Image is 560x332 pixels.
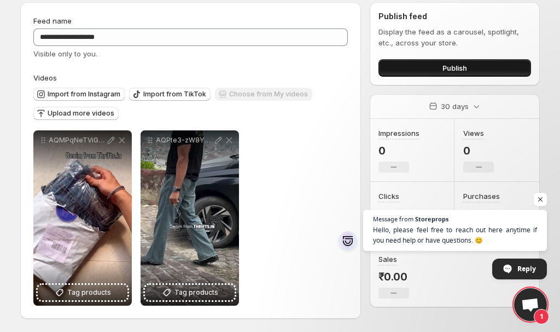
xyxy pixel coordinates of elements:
[378,11,531,22] h2: Publish feed
[378,26,531,48] p: Display the feed as a carousel, spotlight, etc., across your store.
[463,191,500,202] h3: Purchases
[463,128,484,139] h3: Views
[463,144,494,157] p: 0
[143,90,206,99] span: Import from TikTok
[534,309,549,324] span: 1
[33,88,125,101] button: Import from Instagram
[49,136,106,145] p: AQMPqNeTViGWPWuT2JCPtu1NPqvsP5gumbwQbjpbfHiUpL1XhbBtg63Ynwtn9I2qrKSRzbjScxE89cZDxlabUI0vNxAlX9wPh...
[38,285,127,300] button: Tag products
[378,59,531,77] button: Publish
[141,130,239,306] div: AQPte3-zW8YxoD9JoQ256XUxcRO72FfYkvzMOrEo7USig10ftTIf5ODPTMTERju3DWNgUr4yKXBnBTjrqrxkDDXlChx3-oNGa...
[48,90,120,99] span: Import from Instagram
[441,101,469,112] p: 30 days
[174,287,218,298] span: Tag products
[33,73,57,82] span: Videos
[145,285,235,300] button: Tag products
[33,107,119,120] button: Upload more videos
[156,136,213,145] p: AQPte3-zW8YxoD9JoQ256XUxcRO72FfYkvzMOrEo7USig10ftTIf5ODPTMTERju3DWNgUr4yKXBnBTjrqrxkDDXlChx3-oNGa...
[378,128,419,139] h3: Impressions
[48,109,114,118] span: Upload more videos
[517,259,536,278] span: Reply
[514,288,547,321] a: Open chat
[415,216,448,222] span: Storeprops
[378,191,399,202] h3: Clicks
[378,207,409,220] p: 0
[373,225,537,245] span: Hello, please feel free to reach out here anytime if you need help or have questions. 😊
[373,216,413,222] span: Message from
[33,16,72,25] span: Feed name
[378,144,419,157] p: 0
[33,130,132,306] div: AQMPqNeTViGWPWuT2JCPtu1NPqvsP5gumbwQbjpbfHiUpL1XhbBtg63Ynwtn9I2qrKSRzbjScxE89cZDxlabUI0vNxAlX9wPh...
[129,88,211,101] button: Import from TikTok
[442,62,467,73] span: Publish
[463,207,500,220] p: 0
[33,49,97,58] span: Visible only to you.
[67,287,111,298] span: Tag products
